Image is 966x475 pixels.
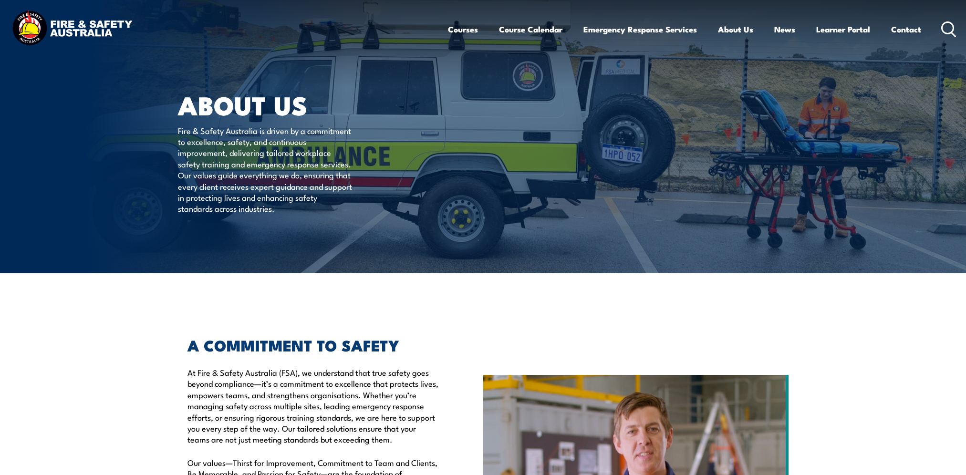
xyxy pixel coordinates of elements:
[816,17,870,42] a: Learner Portal
[774,17,795,42] a: News
[499,17,562,42] a: Course Calendar
[178,125,352,214] p: Fire & Safety Australia is driven by a commitment to excellence, safety, and continuous improveme...
[187,338,439,351] h2: A COMMITMENT TO SAFETY
[448,17,478,42] a: Courses
[178,93,414,116] h1: About Us
[187,367,439,445] p: At Fire & Safety Australia (FSA), we understand that true safety goes beyond compliance—it’s a co...
[891,17,921,42] a: Contact
[583,17,697,42] a: Emergency Response Services
[718,17,753,42] a: About Us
